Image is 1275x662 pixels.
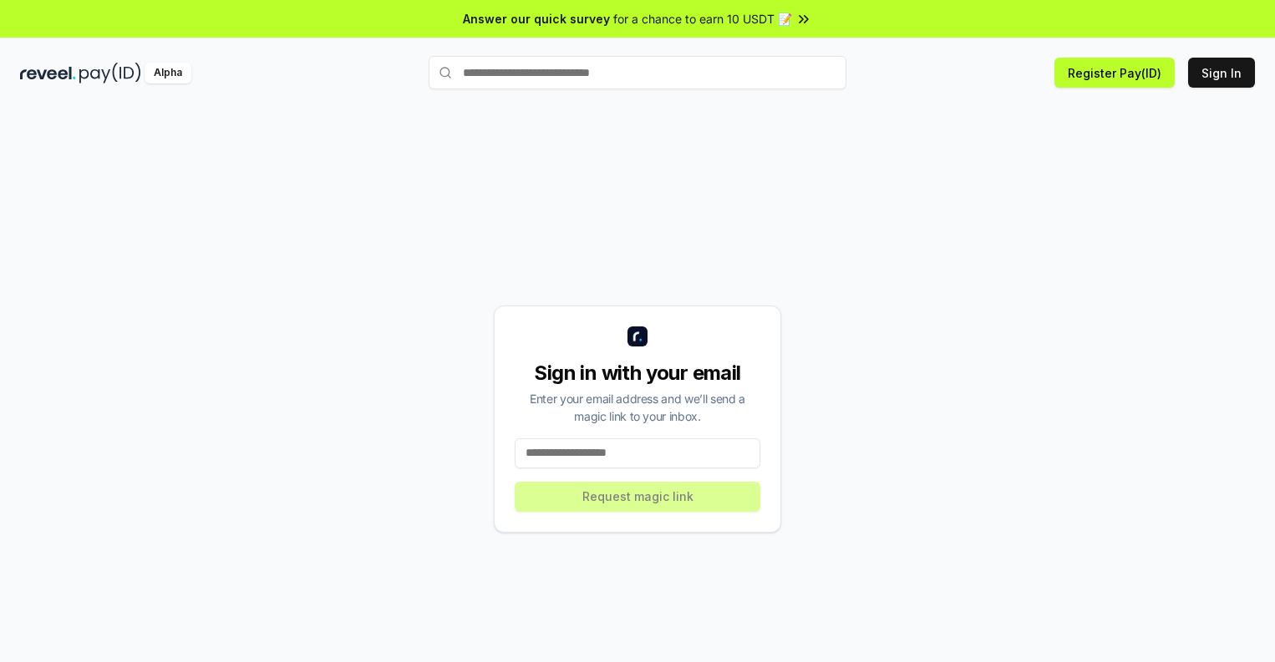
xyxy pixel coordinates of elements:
button: Sign In [1188,58,1255,88]
div: Sign in with your email [515,360,760,387]
button: Register Pay(ID) [1054,58,1175,88]
span: Answer our quick survey [463,10,610,28]
div: Alpha [145,63,191,83]
img: pay_id [79,63,141,83]
img: logo_small [627,326,648,346]
span: for a chance to earn 10 USDT 📝 [613,10,792,28]
div: Enter your email address and we’ll send a magic link to your inbox. [515,390,760,425]
img: reveel_dark [20,63,76,83]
